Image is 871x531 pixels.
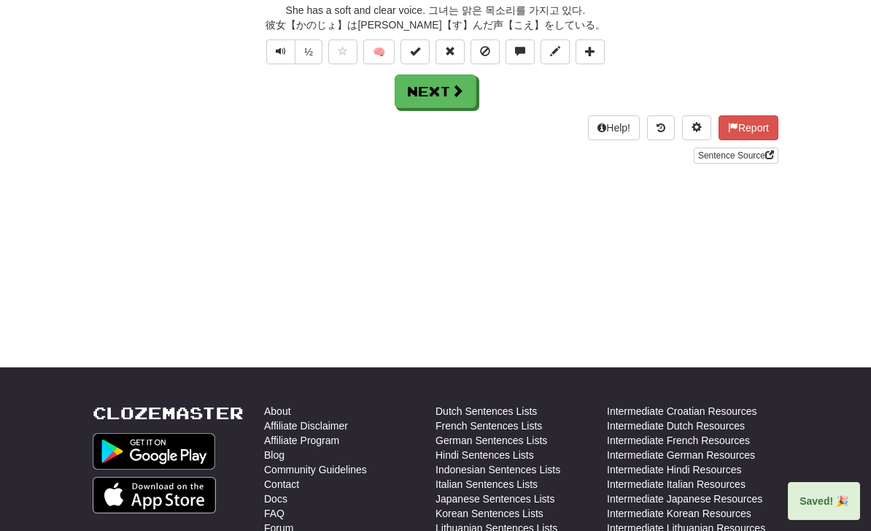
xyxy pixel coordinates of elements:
a: Intermediate Japanese Resources [607,492,762,506]
a: Korean Sentences Lists [435,506,543,521]
a: Intermediate Italian Resources [607,477,746,492]
button: Next [395,75,476,108]
a: About [264,404,291,419]
a: FAQ [264,506,284,521]
a: Affiliate Disclaimer [264,419,348,433]
button: Add to collection (alt+a) [576,39,605,64]
a: Contact [264,477,299,492]
button: Round history (alt+y) [647,115,675,140]
a: Clozemaster [93,404,244,422]
div: She has a soft and clear voice. 그녀는 맑은 목소리를 가지고 있다. [93,3,778,18]
a: Hindi Sentences Lists [435,448,534,462]
a: Docs [264,492,287,506]
a: Blog [264,448,284,462]
a: Intermediate Hindi Resources [607,462,741,477]
button: Help! [588,115,640,140]
a: Sentence Source [694,148,778,164]
a: Intermediate German Resources [607,448,755,462]
button: Play sentence audio (ctl+space) [266,39,295,64]
img: Get it on App Store [93,477,216,513]
button: Discuss sentence (alt+u) [506,39,535,64]
button: Report [719,115,778,140]
a: Japanese Sentences Lists [435,492,554,506]
button: Set this sentence to 100% Mastered (alt+m) [400,39,430,64]
a: Indonesian Sentences Lists [435,462,560,477]
a: Dutch Sentences Lists [435,404,537,419]
a: Intermediate Dutch Resources [607,419,745,433]
a: Affiliate Program [264,433,339,448]
button: Favorite sentence (alt+f) [328,39,357,64]
div: 彼女【かのじょ】は[PERSON_NAME]【す】んだ声【こえ】をしている。 [93,18,778,32]
a: Intermediate Croatian Resources [607,404,756,419]
div: Saved! 🎉 [788,482,860,520]
img: Get it on Google Play [93,433,215,470]
button: 🧠 [363,39,395,64]
button: Reset to 0% Mastered (alt+r) [435,39,465,64]
a: German Sentences Lists [435,433,547,448]
a: Intermediate Korean Resources [607,506,751,521]
a: Intermediate French Resources [607,433,750,448]
button: Edit sentence (alt+d) [541,39,570,64]
a: Italian Sentences Lists [435,477,538,492]
div: Text-to-speech controls [263,39,322,64]
button: ½ [295,39,322,64]
button: Ignore sentence (alt+i) [471,39,500,64]
a: Community Guidelines [264,462,367,477]
a: French Sentences Lists [435,419,542,433]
